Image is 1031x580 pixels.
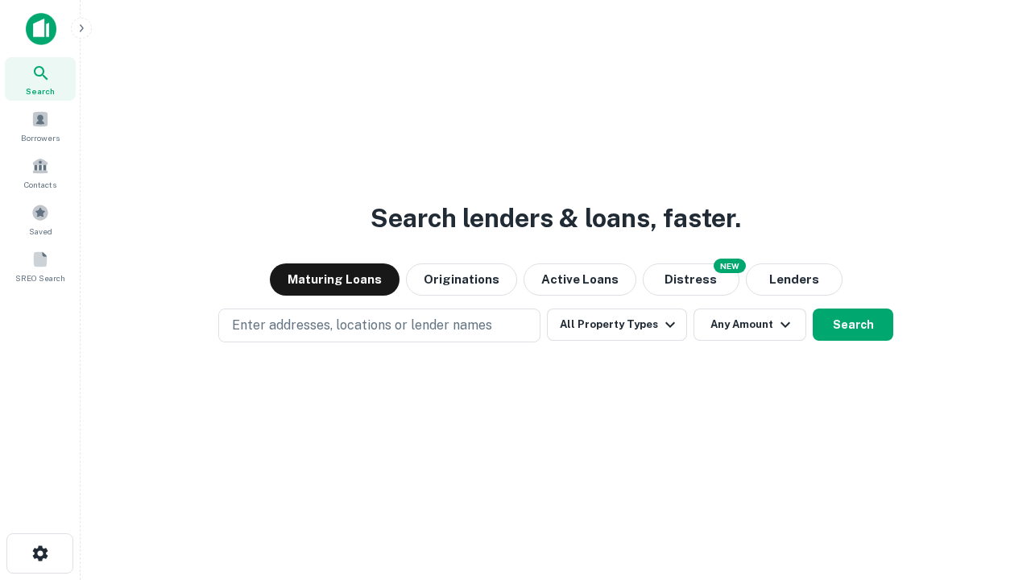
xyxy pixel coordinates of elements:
[5,104,76,147] a: Borrowers
[5,197,76,241] a: Saved
[218,309,540,342] button: Enter addresses, locations or lender names
[24,178,56,191] span: Contacts
[406,263,517,296] button: Originations
[21,131,60,144] span: Borrowers
[5,151,76,194] a: Contacts
[547,309,687,341] button: All Property Types
[714,259,746,273] div: NEW
[5,57,76,101] a: Search
[643,263,739,296] button: Search distressed loans with lien and other non-mortgage details.
[950,451,1031,528] iframe: Chat Widget
[746,263,843,296] button: Lenders
[270,263,400,296] button: Maturing Loans
[26,13,56,45] img: capitalize-icon.png
[5,244,76,288] a: SREO Search
[813,309,893,341] button: Search
[232,316,492,335] p: Enter addresses, locations or lender names
[26,85,55,97] span: Search
[524,263,636,296] button: Active Loans
[29,225,52,238] span: Saved
[15,271,65,284] span: SREO Search
[694,309,806,341] button: Any Amount
[371,199,741,238] h3: Search lenders & loans, faster.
